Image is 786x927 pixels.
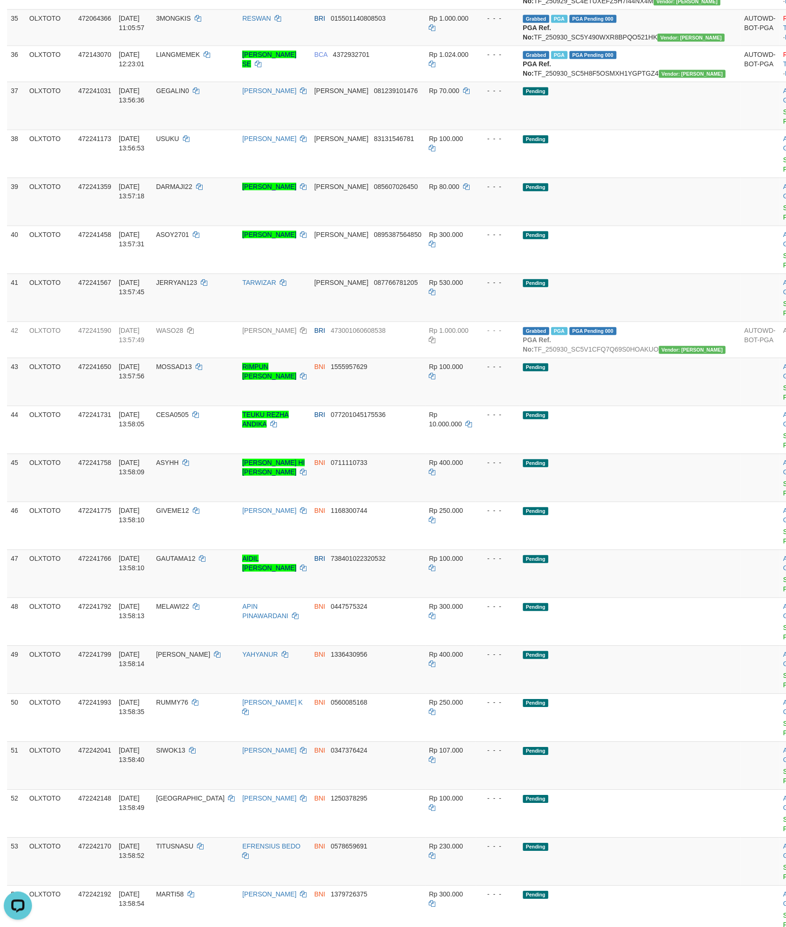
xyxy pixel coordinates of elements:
[7,645,25,693] td: 49
[429,459,463,466] span: Rp 400.000
[314,51,327,58] span: BCA
[156,555,196,562] span: GAUTAMA12
[119,51,145,68] span: [DATE] 12:23:01
[523,279,548,287] span: Pending
[242,890,296,898] a: [PERSON_NAME]
[523,363,548,371] span: Pending
[79,651,111,658] span: 472241799
[79,842,111,850] span: 472242170
[7,550,25,597] td: 47
[79,603,111,610] span: 472241792
[374,87,417,94] span: Copy 081239101476 to clipboard
[7,597,25,645] td: 48
[429,15,468,22] span: Rp 1.000.000
[330,555,385,562] span: Copy 738401022320532 to clipboard
[119,363,145,380] span: [DATE] 13:57:56
[519,46,740,82] td: TF_250930_SC5H8F5OSMXH1YGPTGZ4
[330,411,385,418] span: Copy 077201045175536 to clipboard
[479,50,515,59] div: - - -
[479,134,515,143] div: - - -
[330,507,367,514] span: Copy 1168300744 to clipboard
[314,890,325,898] span: BNI
[79,135,111,142] span: 472241173
[25,645,74,693] td: OLXTOTO
[119,794,145,811] span: [DATE] 13:58:49
[242,507,296,514] a: [PERSON_NAME]
[156,87,189,94] span: GEGALIN0
[330,746,367,754] span: Copy 0347376424 to clipboard
[659,346,726,354] span: Vendor URL: https://secure5.1velocity.biz
[523,699,548,707] span: Pending
[479,14,515,23] div: - - -
[429,699,463,706] span: Rp 250.000
[314,183,368,190] span: [PERSON_NAME]
[119,603,145,620] span: [DATE] 13:58:13
[156,411,189,418] span: CESA0505
[314,231,368,238] span: [PERSON_NAME]
[7,9,25,46] td: 35
[242,651,278,658] a: YAHYANUR
[79,231,111,238] span: 472241458
[429,279,463,286] span: Rp 530.000
[330,363,367,370] span: Copy 1555957629 to clipboard
[156,135,179,142] span: USUKU
[25,274,74,322] td: OLXTOTO
[429,183,459,190] span: Rp 80.000
[119,507,145,524] span: [DATE] 13:58:10
[314,87,368,94] span: [PERSON_NAME]
[242,746,296,754] a: [PERSON_NAME]
[523,231,548,239] span: Pending
[25,597,74,645] td: OLXTOTO
[330,890,367,898] span: Copy 1379726375 to clipboard
[242,327,296,334] a: [PERSON_NAME]
[429,603,463,610] span: Rp 300.000
[314,699,325,706] span: BNI
[314,411,325,418] span: BRI
[7,502,25,550] td: 46
[7,454,25,502] td: 45
[523,747,548,755] span: Pending
[7,789,25,837] td: 52
[25,46,74,82] td: OLXTOTO
[7,46,25,82] td: 36
[242,183,296,190] a: [PERSON_NAME]
[740,322,779,358] td: AUTOWD-BOT-PGA
[79,890,111,898] span: 472242192
[314,459,325,466] span: BNI
[242,699,302,706] a: [PERSON_NAME] K
[523,135,548,143] span: Pending
[330,459,367,466] span: Copy 0711110733 to clipboard
[314,363,325,370] span: BNI
[523,183,548,191] span: Pending
[314,279,368,286] span: [PERSON_NAME]
[242,279,276,286] a: TARWIZAR
[4,4,32,32] button: Open LiveChat chat widget
[479,86,515,95] div: - - -
[429,363,463,370] span: Rp 100.000
[156,183,192,190] span: DARMAJI22
[25,741,74,789] td: OLXTOTO
[25,693,74,741] td: OLXTOTO
[79,327,111,334] span: 472241590
[429,746,463,754] span: Rp 107.000
[79,507,111,514] span: 472241775
[7,82,25,130] td: 37
[7,226,25,274] td: 40
[119,135,145,152] span: [DATE] 13:56:53
[330,794,367,802] span: Copy 1250378295 to clipboard
[523,411,548,419] span: Pending
[156,15,191,22] span: 3MONGKIS
[330,327,385,334] span: Copy 473001060608538 to clipboard
[519,9,740,46] td: TF_250930_SC5Y490WXR8BPQO521HK
[119,279,145,296] span: [DATE] 13:57:45
[156,603,189,610] span: MELAWI22
[119,842,145,859] span: [DATE] 13:58:52
[569,327,616,335] span: PGA Pending
[25,322,74,358] td: OLXTOTO
[119,411,145,428] span: [DATE] 13:58:05
[242,555,296,572] a: AIDIL [PERSON_NAME]
[156,794,225,802] span: [GEOGRAPHIC_DATA]
[523,327,549,335] span: Grabbed
[657,34,724,42] span: Vendor URL: https://secure5.1velocity.biz
[79,794,111,802] span: 472242148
